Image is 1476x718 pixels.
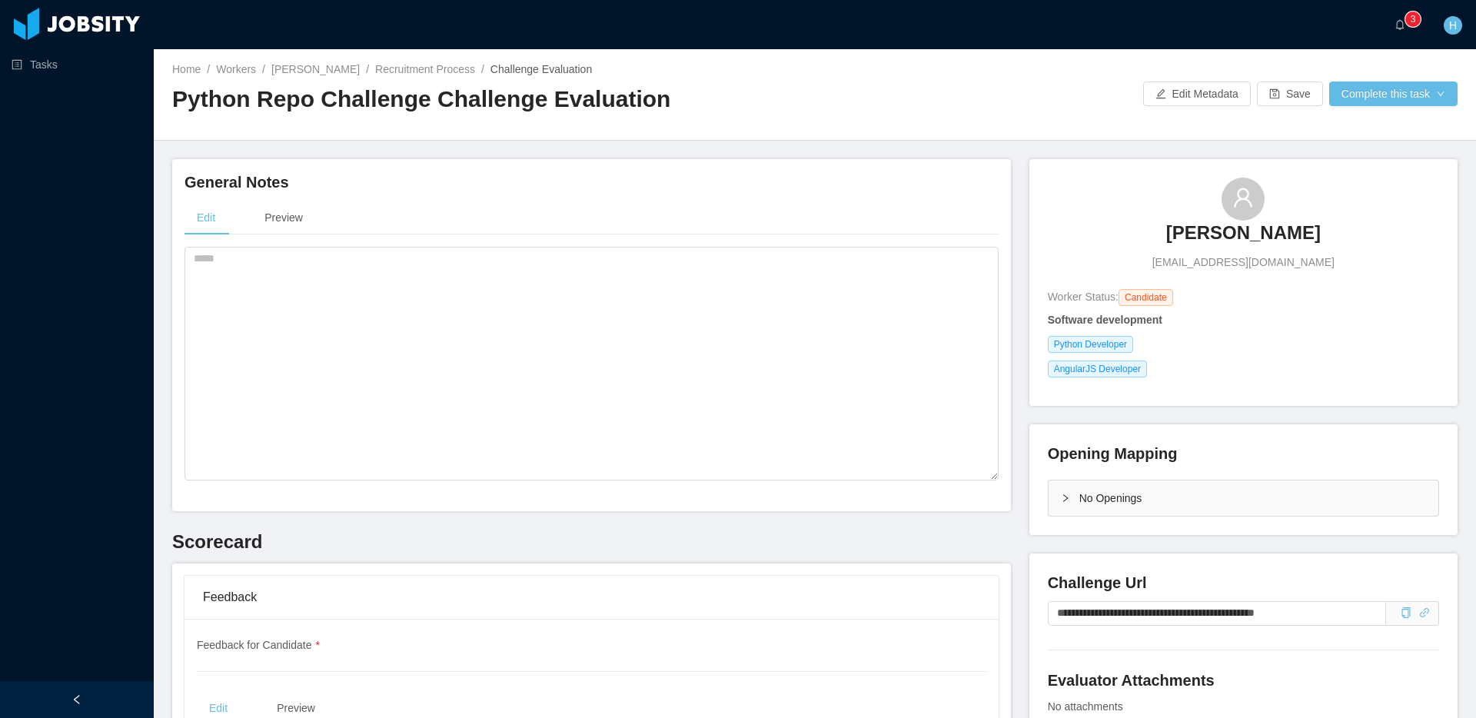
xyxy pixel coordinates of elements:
div: icon: rightNo Openings [1049,480,1438,516]
span: Challenge Evaluation [490,63,592,75]
a: Home [172,63,201,75]
i: icon: link [1419,607,1430,618]
a: Recruitment Process [375,63,475,75]
a: Workers [216,63,256,75]
a: [PERSON_NAME] [1166,221,1321,254]
span: Worker Status: [1048,291,1119,303]
span: / [366,63,369,75]
i: icon: copy [1401,607,1411,618]
span: / [262,63,265,75]
h4: General Notes [184,171,999,193]
h4: Evaluator Attachments [1048,670,1439,691]
span: Candidate [1119,289,1173,306]
span: AngularJS Developer [1048,361,1147,377]
button: icon: saveSave [1257,81,1323,106]
p: 3 [1411,12,1416,27]
i: icon: user [1232,187,1254,208]
h3: Scorecard [172,530,1011,554]
span: Feedback for Candidate [197,639,320,651]
i: icon: right [1061,494,1070,503]
a: icon: link [1419,607,1430,619]
div: Edit [184,201,228,235]
h4: Challenge Url [1048,572,1439,593]
span: / [207,63,210,75]
button: Complete this taskicon: down [1329,81,1458,106]
h2: Python Repo Challenge Challenge Evaluation [172,84,815,115]
button: icon: editEdit Metadata [1143,81,1251,106]
h4: Opening Mapping [1048,443,1178,464]
h3: [PERSON_NAME] [1166,221,1321,245]
span: Python Developer [1048,336,1133,353]
span: [EMAIL_ADDRESS][DOMAIN_NAME] [1152,254,1335,271]
i: icon: bell [1395,19,1405,30]
div: Feedback [203,576,980,619]
div: Preview [252,201,315,235]
div: Copy [1401,605,1411,621]
sup: 3 [1405,12,1421,27]
strong: Software development [1048,314,1162,326]
span: H [1449,16,1457,35]
a: [PERSON_NAME] [271,63,360,75]
span: / [481,63,484,75]
div: No attachments [1048,699,1439,715]
a: icon: profileTasks [12,49,141,80]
